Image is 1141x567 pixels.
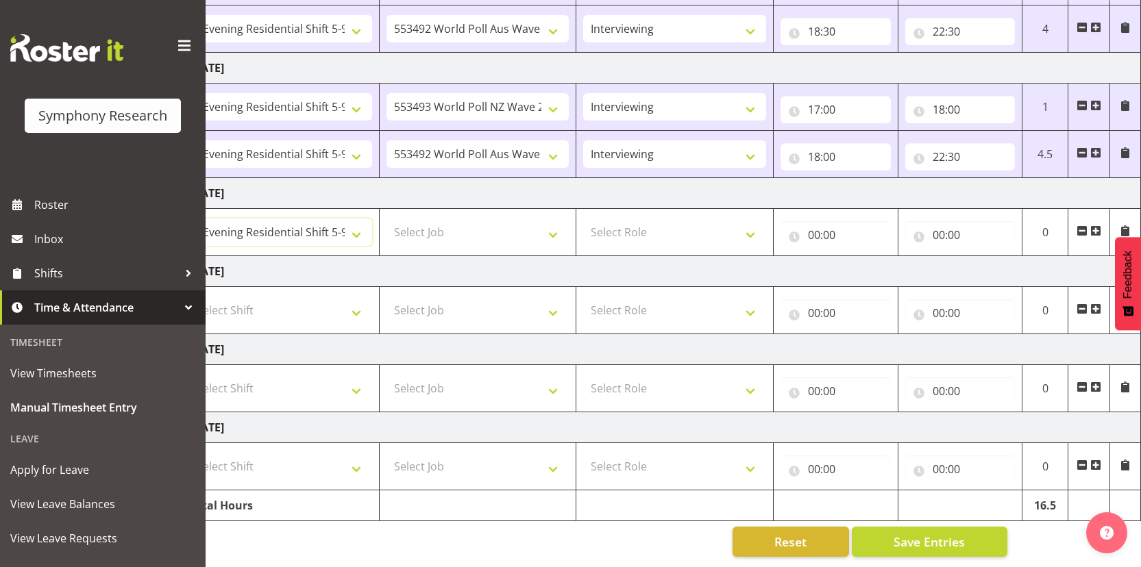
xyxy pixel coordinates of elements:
td: 16.5 [1022,490,1068,521]
td: [DATE] [182,53,1141,84]
td: 4 [1022,5,1068,53]
span: View Leave Balances [10,494,195,514]
input: Click to select... [781,18,891,45]
input: Click to select... [905,96,1016,123]
td: 0 [1022,209,1068,256]
input: Click to select... [905,18,1016,45]
span: Roster [34,194,199,215]
span: View Leave Requests [10,528,195,549]
input: Click to select... [781,455,891,483]
input: Click to select... [781,377,891,405]
span: Reset [774,533,807,551]
td: [DATE] [182,256,1141,287]
a: View Timesheets [3,356,202,390]
td: 4.5 [1022,131,1068,178]
div: Leave [3,425,202,453]
img: Rosterit website logo [10,34,123,62]
td: [DATE] [182,412,1141,443]
span: Feedback [1122,251,1134,299]
td: 1 [1022,84,1068,131]
input: Click to select... [905,299,1016,327]
a: View Leave Balances [3,487,202,521]
input: Click to select... [905,143,1016,171]
input: Click to select... [781,299,891,327]
a: Manual Timesheet Entry [3,390,202,425]
span: Manual Timesheet Entry [10,397,195,418]
a: View Leave Requests [3,521,202,555]
span: Shifts [34,263,178,283]
input: Click to select... [781,96,891,123]
div: Symphony Research [38,105,167,126]
input: Click to select... [905,221,1016,249]
button: Reset [733,527,849,557]
td: 0 [1022,287,1068,334]
button: Feedback - Show survey [1115,237,1141,330]
a: Apply for Leave [3,453,202,487]
span: Apply for Leave [10,459,195,480]
td: 0 [1022,443,1068,490]
input: Click to select... [781,221,891,249]
span: Save Entries [894,533,965,551]
span: View Timesheets [10,363,195,383]
input: Click to select... [781,143,891,171]
td: [DATE] [182,178,1141,209]
img: help-xxl-2.png [1100,526,1114,540]
td: 0 [1022,365,1068,412]
td: [DATE] [182,334,1141,365]
button: Save Entries [852,527,1007,557]
input: Click to select... [905,377,1016,405]
div: Timesheet [3,328,202,356]
span: Time & Attendance [34,297,178,318]
td: Total Hours [182,490,380,521]
input: Click to select... [905,455,1016,483]
span: Inbox [34,229,199,249]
